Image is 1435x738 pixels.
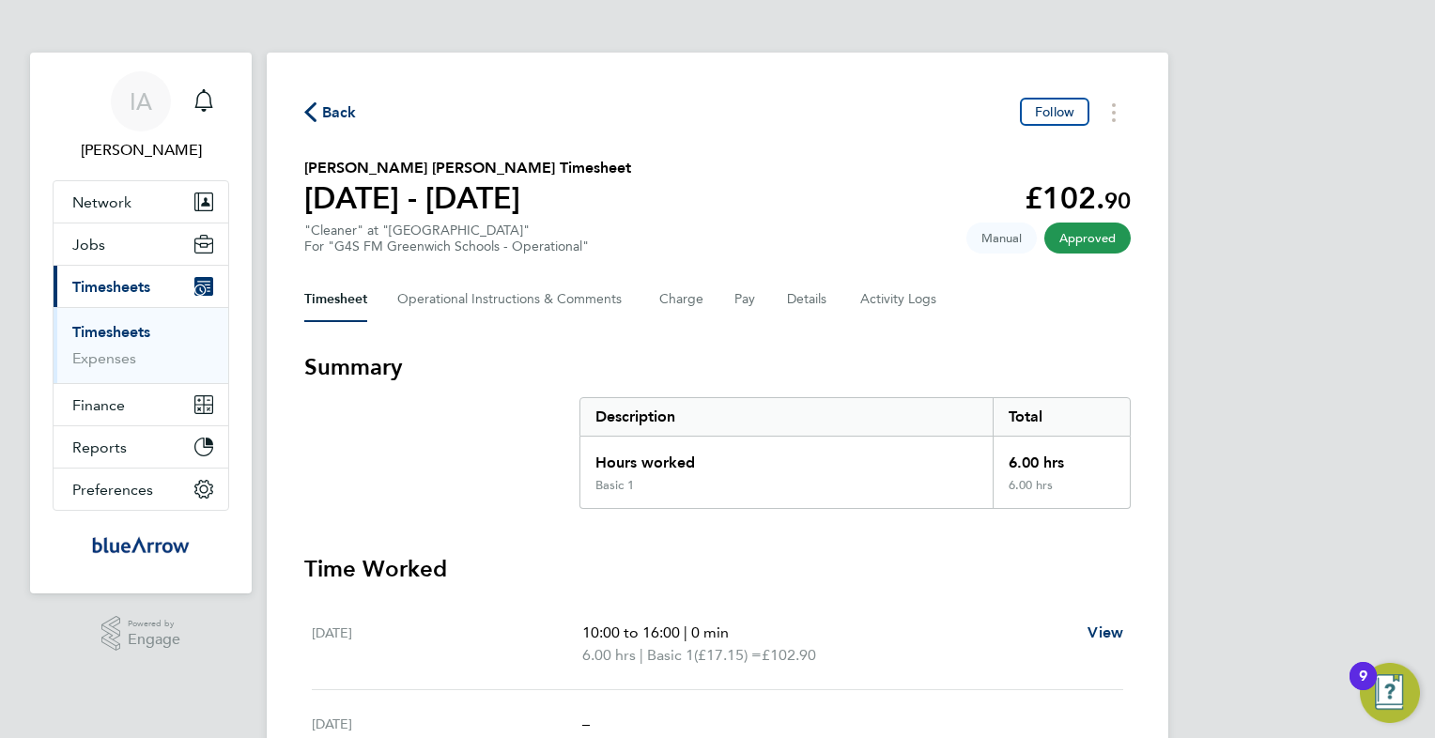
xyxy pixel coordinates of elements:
span: Iain Allen [53,139,229,161]
div: Description [580,398,993,436]
span: | [684,623,687,641]
h2: [PERSON_NAME] [PERSON_NAME] Timesheet [304,157,631,179]
nav: Main navigation [30,53,252,593]
button: Follow [1020,98,1089,126]
span: Powered by [128,616,180,632]
span: This timesheet was manually created. [966,223,1037,254]
h3: Summary [304,352,1131,382]
button: Finance [54,384,228,425]
span: Basic 1 [647,644,694,667]
button: Activity Logs [860,277,939,322]
span: 90 [1104,187,1131,214]
a: Expenses [72,349,136,367]
div: Hours worked [580,437,993,478]
div: 9 [1359,676,1367,700]
button: Details [787,277,830,322]
div: 6.00 hrs [993,437,1130,478]
span: (£17.15) = [694,646,762,664]
div: For "G4S FM Greenwich Schools - Operational" [304,238,589,254]
span: Timesheets [72,278,150,296]
button: Charge [659,277,704,322]
h1: [DATE] - [DATE] [304,179,631,217]
span: 6.00 hrs [582,646,636,664]
a: IA[PERSON_NAME] [53,71,229,161]
button: Preferences [54,469,228,510]
span: Engage [128,632,180,648]
div: Total [993,398,1130,436]
div: Summary [579,397,1131,509]
span: – [582,715,590,732]
img: bluearrow-logo-retina.png [92,530,190,560]
span: Preferences [72,481,153,499]
span: Follow [1035,103,1074,120]
span: Reports [72,438,127,456]
button: Open Resource Center, 9 new notifications [1360,663,1420,723]
span: Network [72,193,131,211]
span: | [640,646,643,664]
div: Timesheets [54,307,228,383]
span: Back [322,101,357,124]
button: Reports [54,426,228,468]
span: View [1088,623,1123,641]
div: Basic 1 [595,478,634,493]
div: [DATE] [312,622,582,667]
span: 10:00 to 16:00 [582,623,680,641]
a: Powered byEngage [101,616,181,652]
a: Timesheets [72,323,150,341]
span: £102.90 [762,646,816,664]
button: Pay [734,277,757,322]
span: This timesheet has been approved. [1044,223,1131,254]
h3: Time Worked [304,554,1131,584]
button: Timesheets Menu [1097,98,1131,127]
div: "Cleaner" at "[GEOGRAPHIC_DATA]" [304,223,589,254]
span: 0 min [691,623,729,641]
button: Timesheets [54,266,228,307]
button: Back [304,100,357,124]
button: Network [54,181,228,223]
button: Timesheet [304,277,367,322]
span: Finance [72,396,125,414]
a: Go to home page [53,530,229,560]
button: Operational Instructions & Comments [397,277,629,322]
span: Jobs [72,236,105,254]
span: IA [130,89,152,114]
app-decimal: £102. [1025,180,1131,216]
a: View [1088,622,1123,644]
div: 6.00 hrs [993,478,1130,508]
div: [DATE] [312,713,582,735]
button: Jobs [54,223,228,265]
